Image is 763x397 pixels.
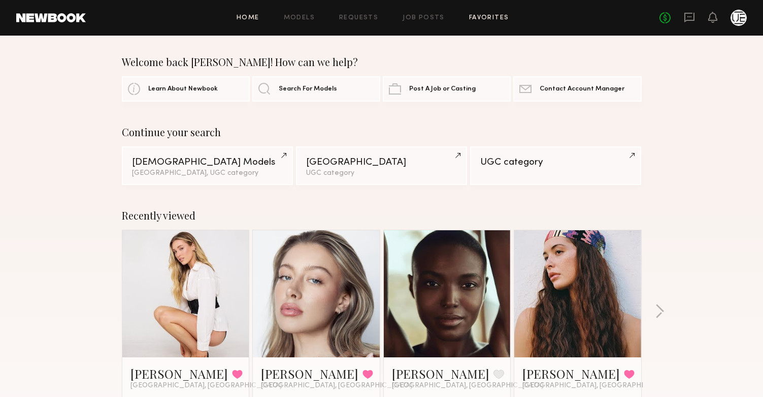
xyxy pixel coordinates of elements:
[470,146,641,185] a: UGC category
[522,365,620,382] a: [PERSON_NAME]
[261,365,358,382] a: [PERSON_NAME]
[409,86,476,93] span: Post A Job or Casting
[279,86,337,93] span: Search For Models
[237,15,259,21] a: Home
[480,158,631,167] div: UGC category
[296,146,467,185] a: [GEOGRAPHIC_DATA]UGC category
[132,170,283,177] div: [GEOGRAPHIC_DATA], UGC category
[252,76,380,102] a: Search For Models
[284,15,315,21] a: Models
[540,86,624,93] span: Contact Account Manager
[122,146,293,185] a: [DEMOGRAPHIC_DATA] Models[GEOGRAPHIC_DATA], UGC category
[383,76,511,102] a: Post A Job or Casting
[392,382,543,390] span: [GEOGRAPHIC_DATA], [GEOGRAPHIC_DATA]
[122,56,642,68] div: Welcome back [PERSON_NAME]! How can we help?
[261,382,412,390] span: [GEOGRAPHIC_DATA], [GEOGRAPHIC_DATA]
[469,15,509,21] a: Favorites
[513,76,641,102] a: Contact Account Manager
[339,15,378,21] a: Requests
[522,382,674,390] span: [GEOGRAPHIC_DATA], [GEOGRAPHIC_DATA]
[130,365,228,382] a: [PERSON_NAME]
[122,126,642,138] div: Continue your search
[130,382,282,390] span: [GEOGRAPHIC_DATA], [GEOGRAPHIC_DATA]
[392,365,489,382] a: [PERSON_NAME]
[306,158,457,167] div: [GEOGRAPHIC_DATA]
[122,209,642,222] div: Recently viewed
[148,86,218,93] span: Learn About Newbook
[306,170,457,177] div: UGC category
[132,158,283,167] div: [DEMOGRAPHIC_DATA] Models
[122,76,250,102] a: Learn About Newbook
[403,15,445,21] a: Job Posts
